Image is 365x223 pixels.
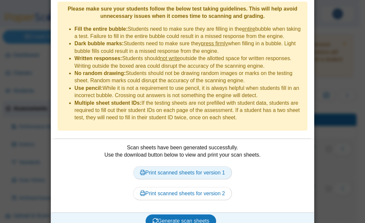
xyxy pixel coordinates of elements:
[133,166,232,179] a: Print scanned sheets for version 1
[74,26,128,32] b: Fill the entire bubble:
[160,56,180,61] u: not write
[242,26,255,32] u: entire
[74,55,304,70] li: Students should outside the allotted space for written responses. Writing outside the boxed area ...
[74,85,102,91] b: Use pencil:
[74,85,304,99] li: While it is not a requirement to use pencil, it is always helpful when students fill in an incorr...
[54,144,311,208] div: Scan sheets have been generated successfully. Use the download button below to view and print you...
[74,99,304,122] li: If the testing sheets are not prefilled with student data, students are required to fill out thei...
[74,40,304,55] li: Students need to make sure they when filling in a bubble. Light bubble fills could result in a mi...
[74,70,304,85] li: Students should not be drawing random images or marks on the testing sheet. Random marks could di...
[74,25,304,40] li: Students need to make sure they are filling in the bubble when taking a test. Failure to fill in ...
[201,41,228,46] u: press firmly
[74,56,122,61] b: Written responses:
[68,6,297,19] b: Please make sure your students follow the below test taking guidelines. This will help avoid unne...
[74,100,142,106] b: Multiple sheet student IDs:
[74,41,124,46] b: Dark bubble marks:
[133,187,232,200] a: Print scanned sheets for version 2
[74,70,126,76] b: No random drawing:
